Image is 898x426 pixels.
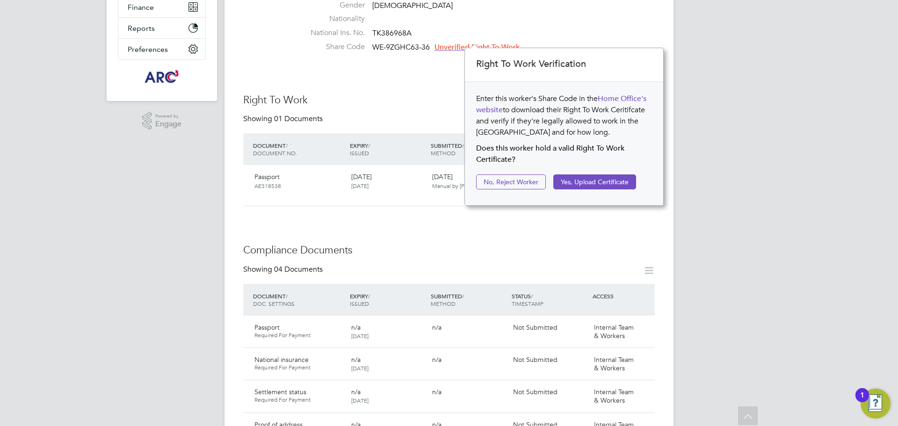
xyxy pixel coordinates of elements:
[243,114,325,124] div: Showing
[254,396,344,404] span: Required For Payment
[860,395,864,407] div: 1
[274,265,323,274] span: 04 Documents
[351,388,361,396] span: n/a
[531,292,533,300] span: /
[431,300,456,307] span: METHOD
[476,174,546,189] button: No, Reject Worker
[243,94,655,107] h3: Right To Work
[348,137,428,161] div: EXPIRY
[351,364,369,372] span: [DATE]
[372,1,453,10] span: [DEMOGRAPHIC_DATA]
[243,265,325,274] div: Showing
[251,137,348,161] div: DOCUMENT
[861,389,891,419] button: Open Resource Center, 1 new notification
[513,388,558,396] span: Not Submitted
[351,355,361,364] span: n/a
[432,388,442,396] span: n/a
[348,288,428,312] div: EXPIRY
[513,355,558,364] span: Not Submitted
[350,149,369,157] span: ISSUED
[253,149,297,157] span: DOCUMENT NO.
[286,292,288,300] span: /
[368,142,370,149] span: /
[553,174,636,189] button: Yes, Upload Certificate
[432,323,442,332] span: n/a
[155,112,181,120] span: Powered by
[254,323,280,332] span: Passport
[432,355,442,364] span: n/a
[351,397,369,404] span: [DATE]
[590,288,655,304] div: ACCESS
[274,114,323,123] span: 01 Documents
[254,332,344,339] span: Required For Payment
[143,69,181,84] img: arcgroup-logo-retina.png
[428,169,509,193] div: [DATE]
[118,18,205,38] button: Reports
[142,112,182,130] a: Powered byEngage
[594,355,634,372] span: Internal Team & Workers
[431,149,456,157] span: METHOD
[118,69,206,84] a: Go to home page
[254,364,344,371] span: Required For Payment
[476,58,654,70] h1: Right To Work Verification
[348,169,428,193] div: [DATE]
[299,28,365,38] label: National Ins. No.
[476,93,652,138] p: Enter this worker's Share Code in the to download their Right To Work Ceritifcate and verify if t...
[118,39,205,59] button: Preferences
[350,300,369,307] span: ISSUED
[254,388,306,396] span: Settlement status
[476,143,652,165] p: Does this worker hold a valid Right To Work Certificate?
[435,43,520,52] span: Unverified Right To Work
[351,182,369,189] span: [DATE]
[432,182,505,189] span: Manual by [PERSON_NAME].
[128,24,155,33] span: Reports
[462,142,464,149] span: /
[351,332,369,339] span: [DATE]
[251,288,348,312] div: DOCUMENT
[462,292,464,300] span: /
[476,94,646,115] a: Home Office's website
[428,137,509,161] div: SUBMITTED
[594,388,634,404] span: Internal Team & Workers
[594,323,634,340] span: Internal Team & Workers
[372,29,412,38] span: TK386968A
[253,300,295,307] span: DOC. SETTINGS
[512,300,543,307] span: TIMESTAMP
[128,45,168,54] span: Preferences
[128,3,154,12] span: Finance
[254,182,281,189] span: AE318538
[299,42,365,52] label: Share Code
[243,244,655,257] h3: Compliance Documents
[368,292,370,300] span: /
[254,355,309,364] span: National insurance
[299,14,365,24] label: Nationality
[286,142,288,149] span: /
[251,169,348,193] div: Passport
[299,0,365,10] label: Gender
[428,288,509,312] div: SUBMITTED
[513,323,558,332] span: Not Submitted
[509,288,590,312] div: STATUS
[155,120,181,128] span: Engage
[351,323,361,332] span: n/a
[372,43,430,52] span: WE-9ZGHC63-36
